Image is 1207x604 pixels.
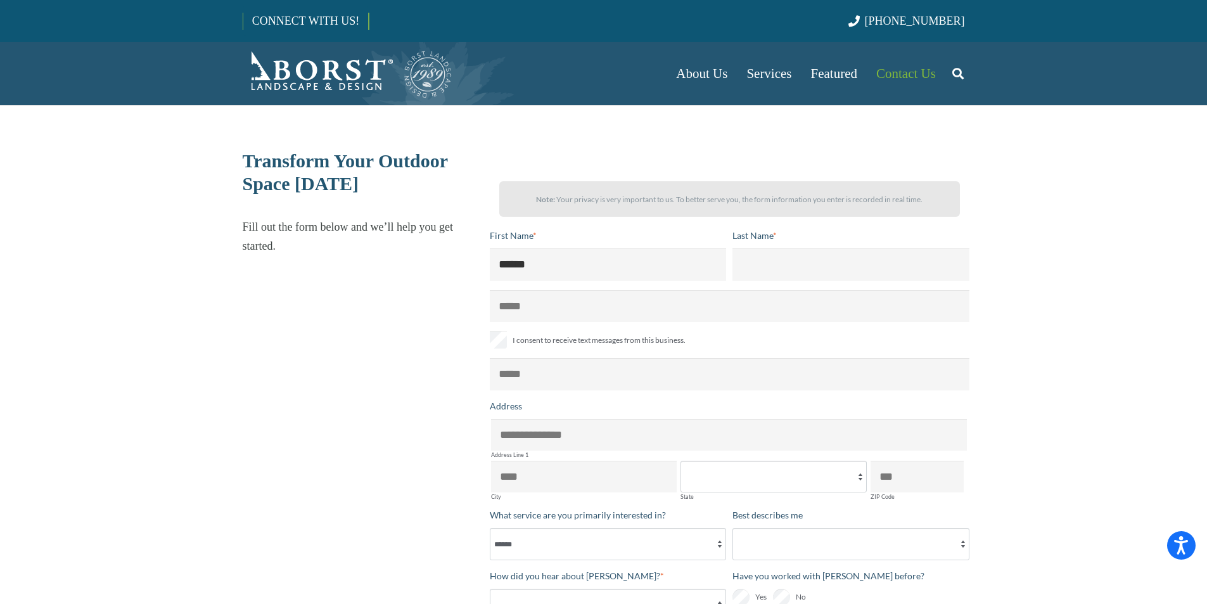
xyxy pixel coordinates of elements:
[676,66,727,81] span: About Us
[667,42,737,105] a: About Us
[680,494,867,499] label: State
[732,528,969,560] select: Best describes me
[848,15,964,27] a: [PHONE_NUMBER]
[490,401,522,411] span: Address
[732,510,803,520] span: Best describes me
[490,528,727,560] select: What service are you primarily interested in?
[513,333,686,348] span: I consent to receive text messages from this business.
[865,15,965,27] span: [PHONE_NUMBER]
[737,42,801,105] a: Services
[490,331,507,349] input: I consent to receive text messages from this business.
[871,494,964,499] label: ZIP Code
[243,150,448,194] span: Transform Your Outdoor Space [DATE]
[867,42,945,105] a: Contact Us
[536,195,555,204] strong: Note:
[945,58,971,89] a: Search
[491,494,677,499] label: City
[490,570,660,581] span: How did you hear about [PERSON_NAME]?
[801,42,867,105] a: Featured
[746,66,791,81] span: Services
[490,230,533,241] span: First Name
[491,452,967,458] label: Address Line 1
[876,66,936,81] span: Contact Us
[732,570,924,581] span: Have you worked with [PERSON_NAME] before?
[511,190,948,209] p: Your privacy is very important to us. To better serve you, the form information you enter is reco...
[732,230,773,241] span: Last Name
[811,66,857,81] span: Featured
[243,6,368,36] a: CONNECT WITH US!
[243,217,479,255] p: Fill out the form below and we’ll help you get started.
[490,248,727,280] input: First Name*
[490,510,666,520] span: What service are you primarily interested in?
[243,48,453,99] a: Borst-Logo
[732,248,969,280] input: Last Name*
